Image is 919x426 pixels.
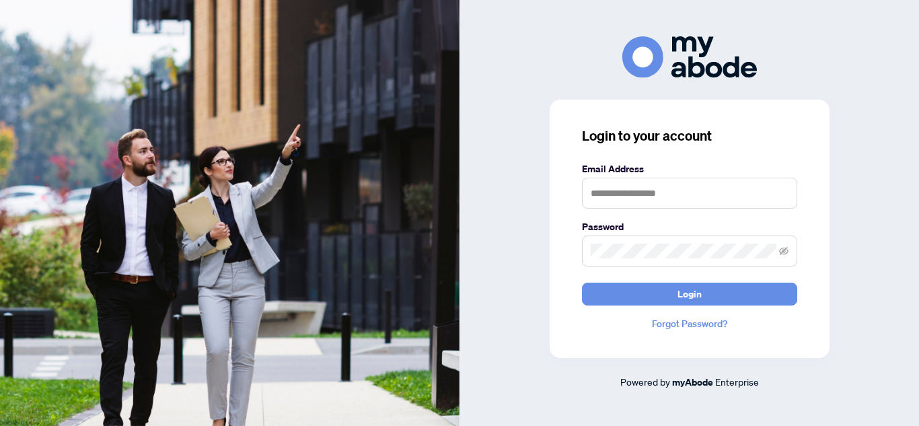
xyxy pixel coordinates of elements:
a: myAbode [672,375,713,390]
img: ma-logo [622,36,757,77]
span: Powered by [620,376,670,388]
span: Login [677,283,702,305]
a: Forgot Password? [582,316,797,331]
span: Enterprise [715,376,759,388]
span: eye-invisible [779,246,788,256]
h3: Login to your account [582,127,797,145]
button: Login [582,283,797,306]
label: Email Address [582,162,797,176]
label: Password [582,219,797,234]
